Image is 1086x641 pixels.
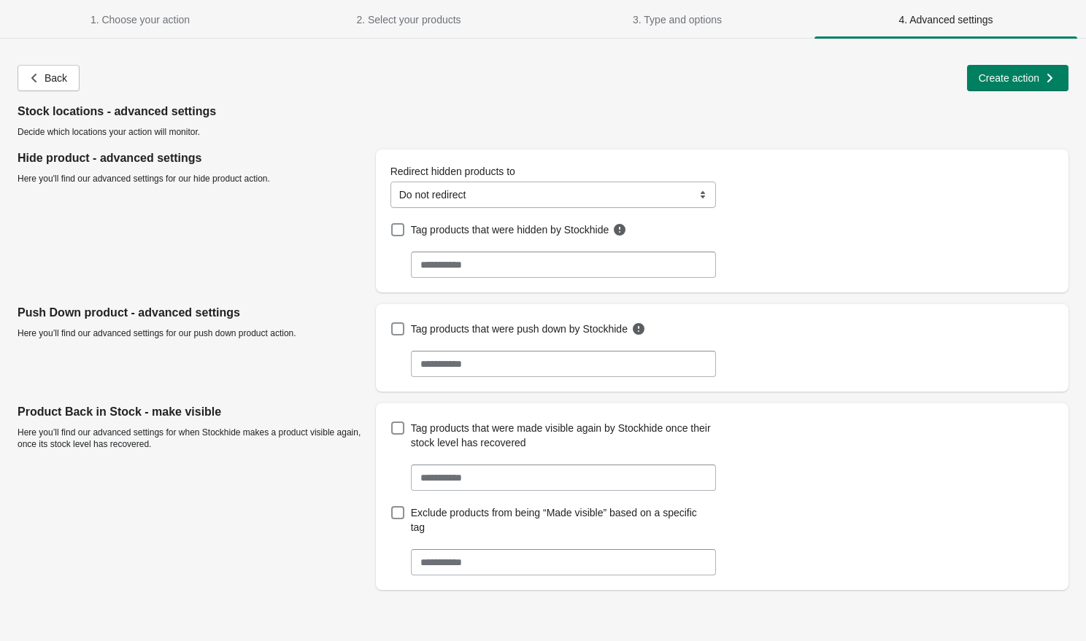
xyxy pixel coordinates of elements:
span: Create action [979,72,1039,84]
button: Back [18,65,80,91]
span: Tag products that were hidden by Stockhide [411,222,609,237]
span: Redirect hidden products to [390,166,515,177]
p: Here you'll find our advanced settings for our hide product action. [18,173,364,184]
span: Back [45,72,67,84]
p: Here you’ll find our advanced settings for when Stockhide makes a product visible again, once its... [18,427,364,450]
span: Exclude products from being “Made visible” based on a specific tag [411,505,713,535]
span: 3. Type and options [633,14,722,26]
p: Product Back in Stock - make visible [18,403,364,421]
span: Tag products that were push down by Stockhide [411,322,628,336]
button: Create action [967,65,1068,91]
p: Here you’ll find our advanced settings for our push down product action. [18,327,364,339]
p: Stock locations - advanced settings [18,103,364,120]
p: Decide which locations your action will monitor. [18,126,364,138]
span: 2. Select your products [356,14,461,26]
span: 4. Advanced settings [898,14,993,26]
span: 1. Choose your action [90,14,190,26]
p: Hide product - advanced settings [18,149,364,167]
span: Tag products that were made visible again by Stockhide once their stock level has recovered [411,421,713,450]
p: Push Down product - advanced settings [18,304,364,322]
